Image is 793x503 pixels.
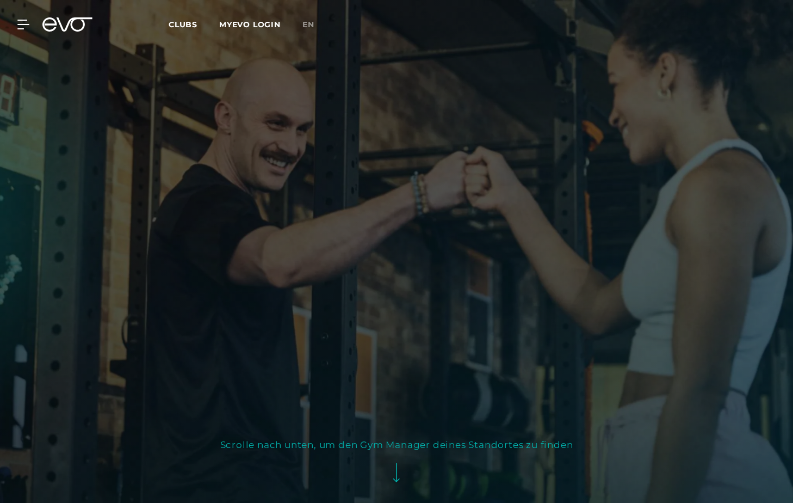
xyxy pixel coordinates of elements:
button: Scrolle nach unten, um den Gym Manager deines Standortes zu finden [220,436,573,492]
span: Clubs [169,20,197,29]
div: Scrolle nach unten, um den Gym Manager deines Standortes zu finden [220,436,573,453]
a: MYEVO LOGIN [219,20,281,29]
span: en [302,20,314,29]
a: en [302,19,327,31]
a: Clubs [169,19,219,29]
